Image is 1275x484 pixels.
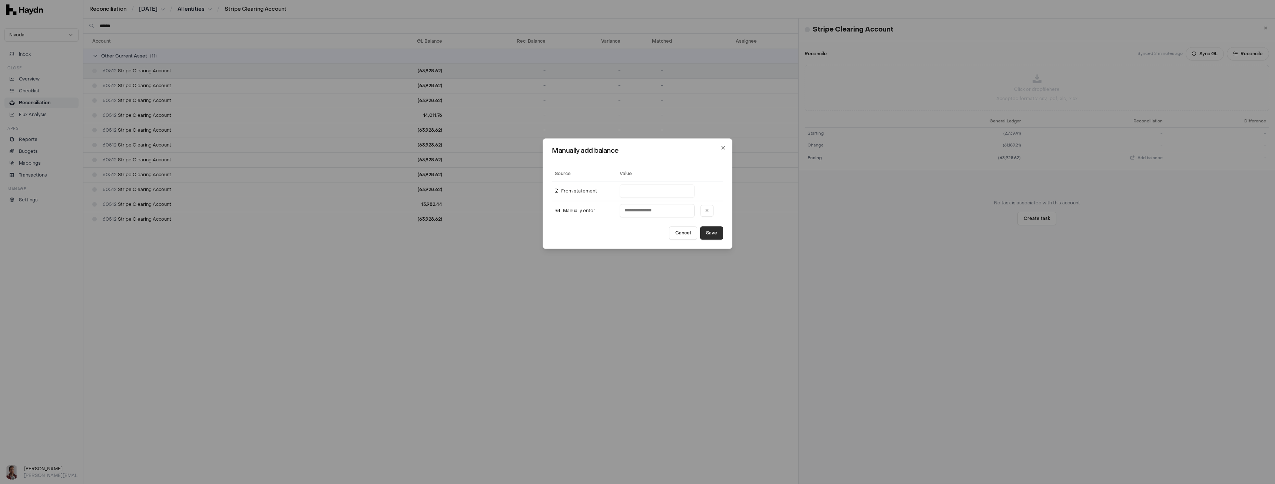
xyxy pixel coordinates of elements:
th: Value [617,166,698,181]
button: Cancel [669,226,697,240]
h2: Manually add balance [552,148,723,154]
td: From statement [552,181,617,201]
button: Save [700,226,723,240]
td: Manually enter [552,201,617,220]
th: Source [552,166,617,181]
